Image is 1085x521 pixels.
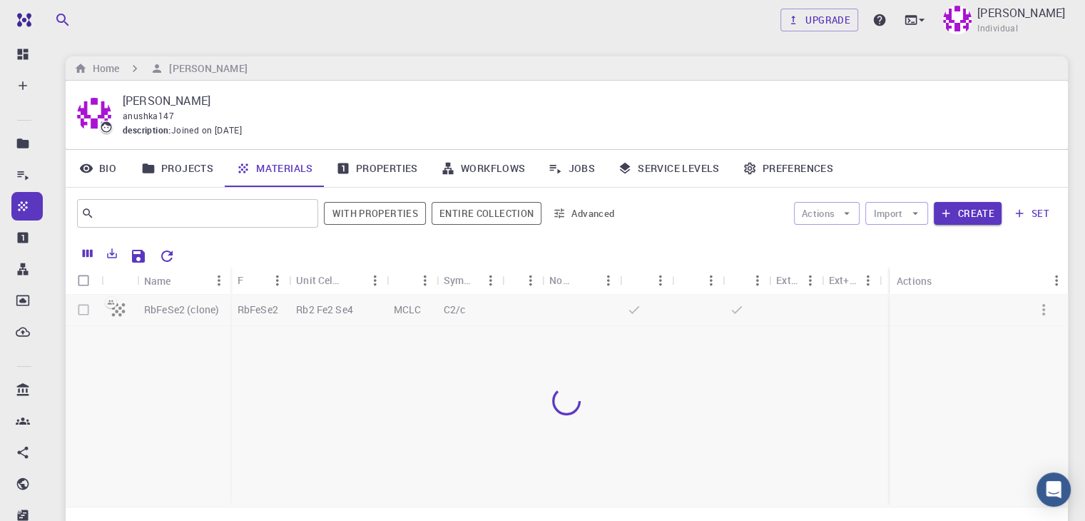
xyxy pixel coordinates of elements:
div: Formula [238,266,243,294]
button: Import [865,202,927,225]
div: Default [620,266,672,294]
a: Service Levels [606,150,731,187]
div: Actions [890,267,1068,295]
button: Sort [627,269,650,292]
div: Name [144,267,171,295]
button: Menu [479,269,501,292]
div: Tags [501,266,542,294]
div: Open Intercom Messenger [1036,472,1071,507]
div: Ext+lnk [769,266,822,294]
span: Individual [977,21,1018,36]
span: description : [123,123,171,138]
span: Filter throughout whole library including sets (folders) [432,202,541,225]
div: Unit Cell Formula [296,266,341,294]
button: Reset Explorer Settings [153,242,181,270]
button: Menu [857,269,880,292]
img: Upali Mohanty [943,6,972,34]
div: Icon [101,267,137,295]
button: Actions [794,202,860,225]
div: Non-periodic [549,266,574,294]
button: Menu [699,269,722,292]
button: Export [100,242,124,265]
a: Materials [225,150,325,187]
div: Ext+web [829,266,857,294]
div: Name [137,267,230,295]
div: Public [722,266,769,294]
button: Sort [394,269,417,292]
button: Create [934,202,1002,225]
div: Symmetry [444,266,479,294]
button: Menu [649,269,672,292]
a: Workflows [429,150,537,187]
span: Support [29,10,80,23]
button: Save Explorer Settings [124,242,153,270]
div: Lattice [387,266,437,294]
a: Bio [66,150,130,187]
span: Show only materials with calculated properties [324,202,426,225]
button: Menu [208,269,230,292]
span: Joined on [DATE] [171,123,242,138]
a: Projects [130,150,225,187]
button: Menu [799,269,822,292]
nav: breadcrumb [71,61,250,76]
div: Non-periodic [542,266,620,294]
button: Sort [729,269,752,292]
button: Menu [1045,269,1068,292]
p: [PERSON_NAME] [123,92,1045,109]
button: Advanced [547,202,621,225]
div: Ext+lnk [776,266,799,294]
button: Columns [76,242,100,265]
div: Shared [672,266,723,294]
img: logo [11,13,31,27]
button: Menu [364,269,387,292]
button: With properties [324,202,426,225]
h6: [PERSON_NAME] [163,61,247,76]
p: [PERSON_NAME] [977,4,1065,21]
button: Sort [341,269,364,292]
button: Menu [414,269,437,292]
a: Jobs [536,150,606,187]
button: Sort [171,269,194,292]
a: Preferences [731,150,845,187]
button: Menu [266,269,289,292]
button: Menu [746,269,769,292]
button: Menu [597,269,620,292]
div: Unit Cell Formula [289,266,387,294]
a: Properties [325,150,429,187]
button: Sort [574,269,597,292]
button: set [1007,202,1056,225]
span: anushka147 [123,110,174,121]
button: Sort [679,269,702,292]
button: Entire collection [432,202,541,225]
h6: Home [87,61,119,76]
div: Actions [897,267,932,295]
div: Formula [230,266,289,294]
button: Menu [519,269,542,292]
a: Upgrade [780,9,858,31]
div: Ext+web [822,266,880,294]
button: Sort [243,269,266,292]
div: Symmetry [437,266,502,294]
